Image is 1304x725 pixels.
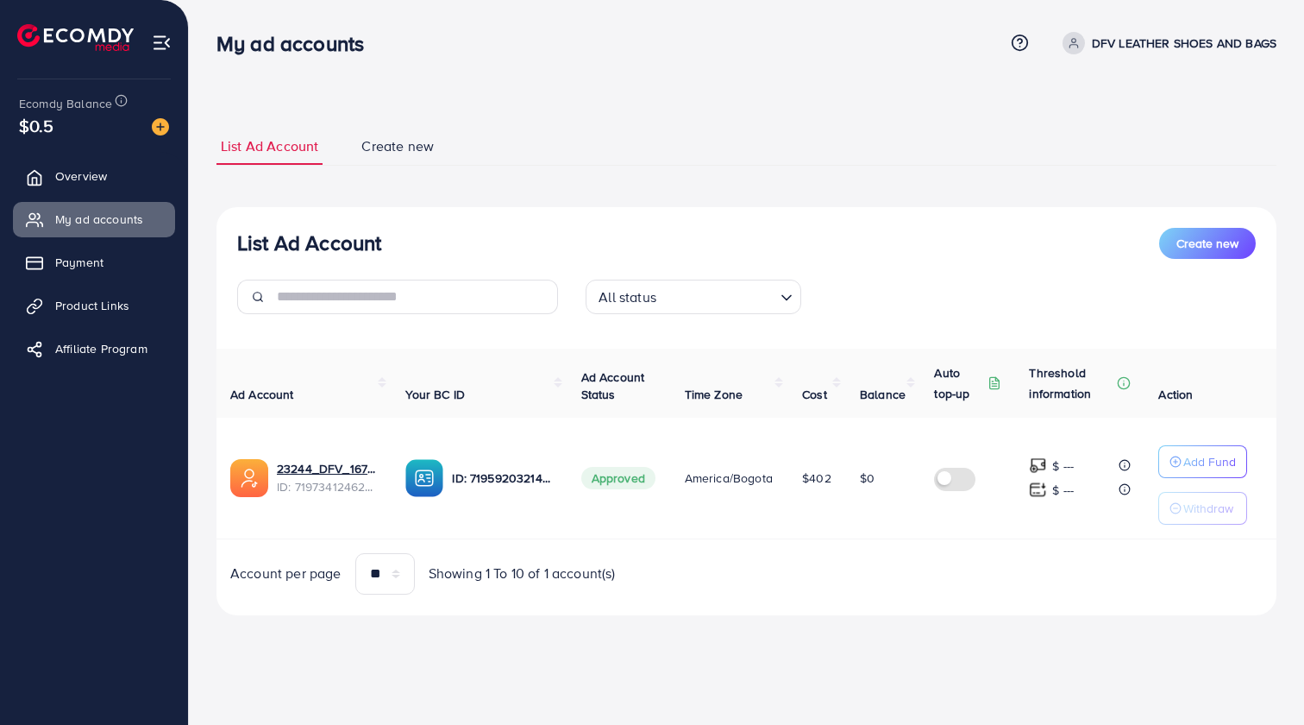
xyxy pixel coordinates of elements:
span: Payment [55,254,103,271]
p: $ --- [1052,480,1074,501]
span: Account per page [230,564,342,583]
button: Withdraw [1158,492,1247,525]
p: ID: 7195920321415823361 [452,468,553,489]
img: ic-ba-acc.ded83a64.svg [405,459,443,497]
p: Withdraw [1183,498,1233,519]
img: top-up amount [1029,481,1047,499]
a: Product Links [13,288,175,323]
a: Affiliate Program [13,331,175,366]
span: My ad accounts [55,211,143,228]
button: Add Fund [1158,445,1247,478]
span: Create new [361,136,434,156]
span: Approved [581,467,655,489]
p: $ --- [1052,456,1074,476]
span: Your BC ID [405,386,465,403]
p: Threshold information [1029,362,1113,404]
span: $0 [860,470,875,487]
input: Search for option [661,281,774,310]
a: DFV LEATHER SHOES AND BAGS [1056,32,1276,54]
span: Affiliate Program [55,340,147,357]
div: Search for option [586,280,801,314]
p: Add Fund [1183,451,1236,472]
a: Overview [13,159,175,193]
button: Create new [1159,228,1256,259]
span: America/Bogota [685,470,773,487]
span: Ad Account [230,386,294,403]
img: ic-ads-acc.e4c84228.svg [230,459,268,497]
img: menu [152,33,172,53]
img: top-up amount [1029,457,1047,475]
span: All status [595,285,660,310]
span: ID: 7197341246266949633 [277,478,378,495]
span: Create new [1176,235,1238,252]
span: Time Zone [685,386,743,403]
a: My ad accounts [13,202,175,236]
span: Ecomdy Balance [19,95,112,112]
span: Ad Account Status [581,369,645,403]
img: image [152,118,169,136]
h3: My ad accounts [216,31,378,56]
div: <span class='underline'>23244_DFV_1675761615339</span></br>7197341246266949633 [277,460,378,495]
img: logo [17,24,134,51]
span: Overview [55,167,107,185]
span: Showing 1 To 10 of 1 account(s) [429,564,616,583]
p: DFV LEATHER SHOES AND BAGS [1092,33,1276,54]
span: Product Links [55,297,129,314]
span: List Ad Account [221,136,318,156]
span: $0.5 [19,113,54,138]
span: Balance [860,386,906,403]
p: Auto top-up [934,362,984,404]
span: Action [1158,386,1193,403]
a: 23244_DFV_1675761615339 [277,460,378,477]
span: $402 [802,470,831,487]
a: Payment [13,245,175,280]
span: Cost [802,386,827,403]
h3: List Ad Account [237,230,381,255]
